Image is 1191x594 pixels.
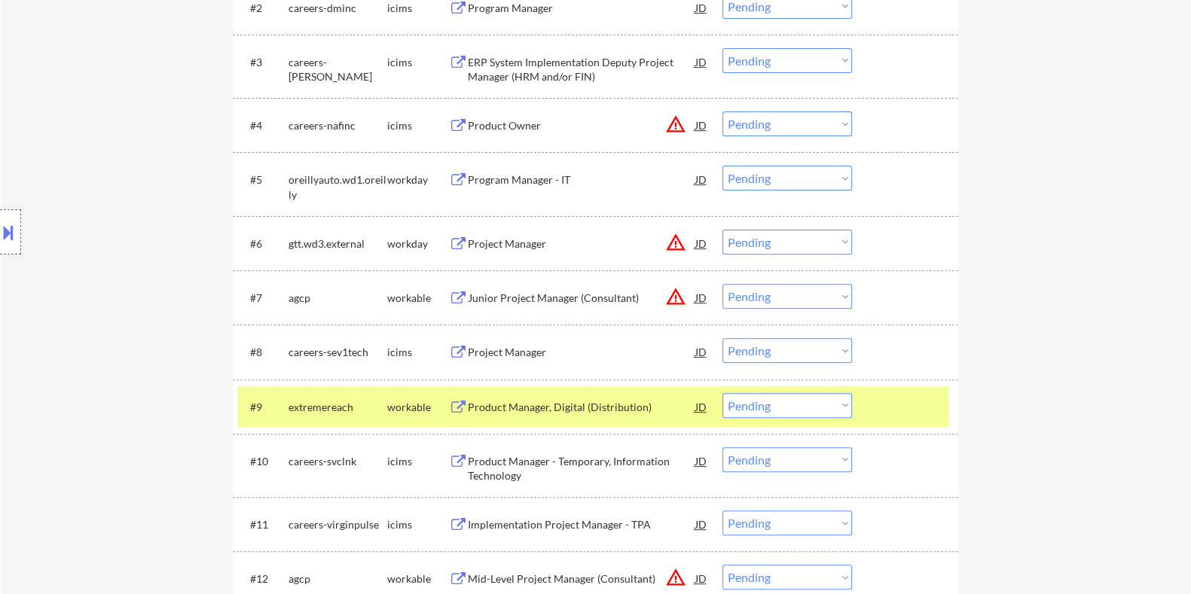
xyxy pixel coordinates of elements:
div: JD [693,230,708,257]
div: JD [693,447,708,474]
div: workday [386,236,448,251]
div: workable [386,571,448,586]
div: JD [693,111,708,139]
div: #9 [249,400,276,415]
div: ERP System Implementation Deputy Project Manager (HRM and/or FIN) [467,55,695,84]
button: warning_amber [664,114,686,135]
button: warning_amber [664,232,686,253]
div: JD [693,284,708,311]
div: agcp [288,571,386,586]
div: Mid-Level Project Manager (Consultant) [467,571,695,586]
div: workday [386,172,448,187]
div: Product Manager, Digital (Distribution) [467,400,695,415]
div: extremereach [288,400,386,415]
div: oreillyauto.wd1.oreilly [288,172,386,202]
div: #12 [249,571,276,586]
div: #2 [249,1,276,16]
div: Project Manager [467,345,695,360]
div: JD [693,166,708,193]
div: careers-svclnk [288,454,386,469]
div: icims [386,454,448,469]
div: Project Manager [467,236,695,251]
div: agcp [288,291,386,306]
div: careers-nafinc [288,118,386,133]
div: icims [386,55,448,70]
div: gtt.wd3.external [288,236,386,251]
div: careers-dminc [288,1,386,16]
div: JD [693,565,708,592]
div: JD [693,510,708,538]
div: JD [693,48,708,75]
div: careers-[PERSON_NAME] [288,55,386,84]
div: Implementation Project Manager - TPA [467,517,695,532]
div: #3 [249,55,276,70]
div: careers-virginpulse [288,517,386,532]
div: Product Owner [467,118,695,133]
div: workable [386,400,448,415]
button: warning_amber [664,286,686,307]
div: careers-sev1tech [288,345,386,360]
div: icims [386,118,448,133]
div: JD [693,393,708,420]
div: Program Manager - IT [467,172,695,187]
button: warning_amber [664,567,686,588]
div: #10 [249,454,276,469]
div: JD [693,338,708,365]
div: workable [386,291,448,306]
div: icims [386,1,448,16]
div: #11 [249,517,276,532]
div: Program Manager [467,1,695,16]
div: Product Manager - Temporary, Information Technology [467,454,695,483]
div: Junior Project Manager (Consultant) [467,291,695,306]
div: icims [386,345,448,360]
div: icims [386,517,448,532]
